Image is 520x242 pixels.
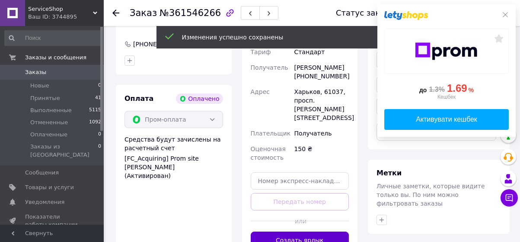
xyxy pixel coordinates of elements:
[182,33,451,42] div: Изменения успешно сохранены
[132,40,189,48] div: [PHONE_NUMBER]
[251,172,349,190] input: Номер экспресс-накладной
[95,94,101,102] span: 41
[130,8,157,18] span: Заказ
[25,169,59,177] span: Сообщения
[124,94,153,103] span: Оплата
[30,82,49,90] span: Новые
[292,84,351,126] div: Харьков, 61037, просп. [PERSON_NAME][STREET_ADDRESS]
[292,126,351,141] div: Получатель
[251,130,291,137] span: Плательщик
[376,76,444,94] a: Скачать PDF
[30,143,98,158] span: Заказы из [GEOGRAPHIC_DATA]
[89,106,101,114] span: 5115
[25,68,46,76] span: Заказы
[28,5,93,13] span: ServiceShop
[25,54,86,61] span: Заказы и сообщения
[160,8,221,18] span: №361546266
[30,119,68,126] span: Отмененные
[376,169,402,177] span: Метки
[124,135,223,180] div: Средства будут зачислены на расчетный счет
[98,82,101,90] span: 0
[30,131,67,139] span: Оплаченные
[292,60,351,84] div: [PERSON_NAME] [PHONE_NUMBER]
[25,198,64,206] span: Уведомления
[251,48,271,55] span: Тариф
[295,217,305,226] span: или
[292,141,351,165] div: 150 ₴
[89,119,101,126] span: 1092
[251,145,286,161] span: Оценочная стоимость
[292,44,351,60] div: Стандарт
[30,106,72,114] span: Выполненные
[501,189,518,207] button: Чат с покупателем
[28,13,104,21] div: Ваш ID: 3744895
[251,88,270,95] span: Адрес
[30,94,60,102] span: Принятые
[376,183,485,207] span: Личные заметки, которые видите только вы. По ним можно фильтровать заказы
[376,123,496,141] button: Вернуть деньги покупателю
[376,51,441,69] button: Выдать чек
[98,143,101,158] span: 0
[98,131,101,139] span: 0
[251,64,288,71] span: Получатель
[376,97,441,116] a: Печать PDF
[112,9,119,17] div: Вернуться назад
[124,154,223,180] div: [FC_Acquiring] Prom site [PERSON_NAME] (Активирован)
[336,9,394,17] div: Статус заказа
[4,30,102,46] input: Поиск
[25,184,74,191] span: Товары и услуги
[25,213,80,229] span: Показатели работы компании
[176,94,223,104] div: Оплачено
